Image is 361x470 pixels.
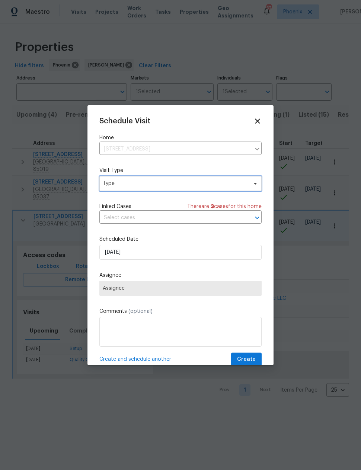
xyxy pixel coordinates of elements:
[231,353,262,366] button: Create
[99,308,262,315] label: Comments
[99,272,262,279] label: Assignee
[99,117,150,125] span: Schedule Visit
[99,236,262,243] label: Scheduled Date
[253,117,262,125] span: Close
[99,356,171,363] span: Create and schedule another
[99,203,131,210] span: Linked Cases
[187,203,262,210] span: There are case s for this home
[99,212,241,224] input: Select cases
[99,134,262,142] label: Home
[103,285,258,291] span: Assignee
[99,143,250,155] input: Enter in an address
[237,355,256,364] span: Create
[103,180,247,187] span: Type
[99,245,262,260] input: M/D/YYYY
[211,204,214,209] span: 3
[128,309,153,314] span: (optional)
[252,213,262,223] button: Open
[99,167,262,174] label: Visit Type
